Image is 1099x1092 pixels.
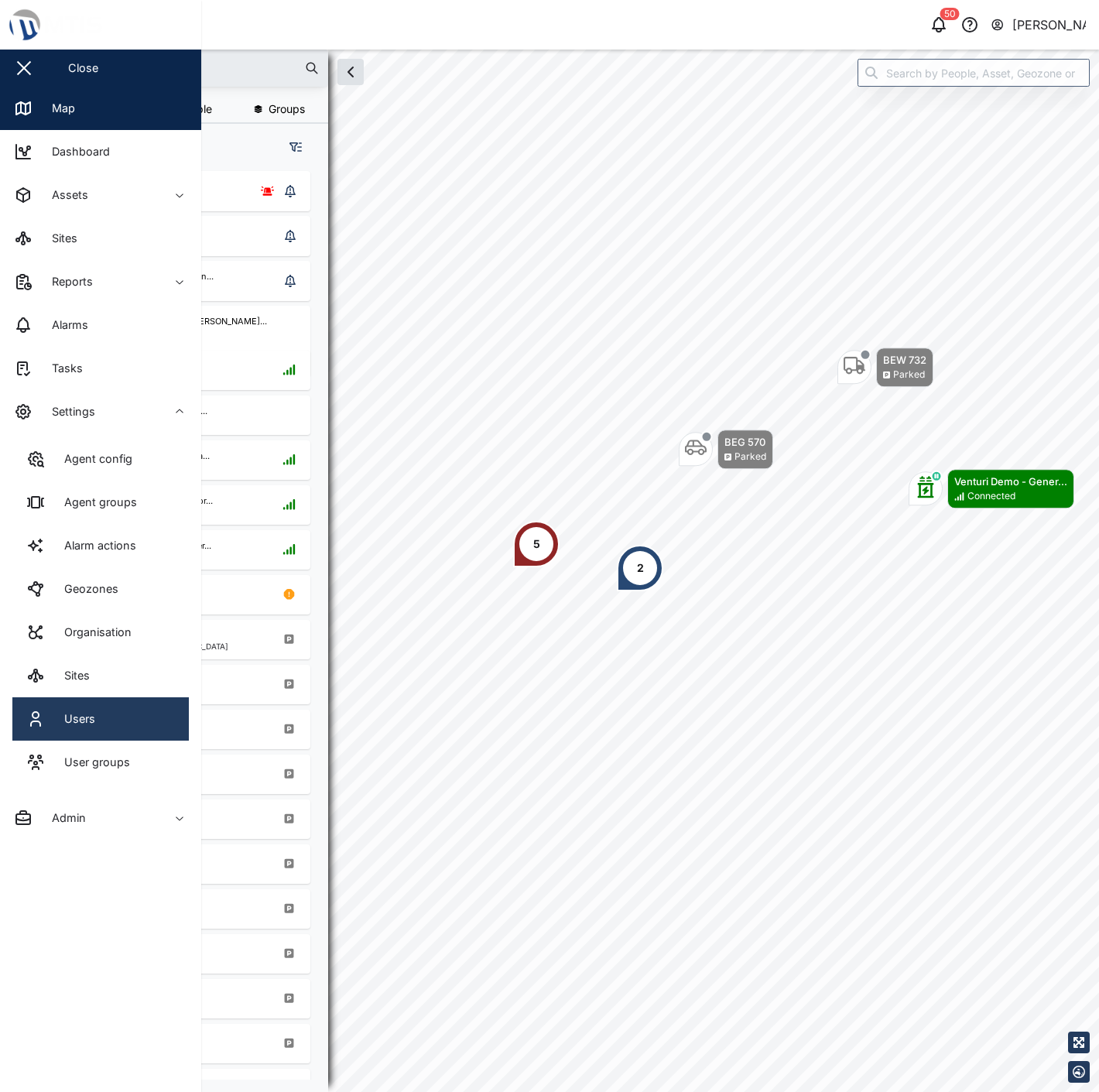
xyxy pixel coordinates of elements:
[40,230,77,247] div: Sites
[40,273,93,290] div: Reports
[909,469,1074,508] div: Map marker
[40,360,83,377] div: Tasks
[679,430,773,469] div: Map marker
[12,654,189,697] a: Sites
[40,187,88,204] div: Assets
[12,611,189,654] a: Organisation
[40,403,95,420] div: Settings
[53,450,132,467] div: Agent config
[53,580,118,597] div: Geozones
[40,143,110,160] div: Dashboard
[990,14,1087,36] button: [PERSON_NAME]
[893,368,925,382] div: Parked
[53,624,132,641] div: Organisation
[12,481,189,524] a: Agent groups
[940,8,960,20] div: 50
[967,489,1015,504] div: Connected
[269,104,305,115] span: Groups
[858,59,1090,87] input: Search by People, Asset, Geozone or Place
[53,537,136,554] div: Alarm actions
[637,560,644,577] div: 2
[837,347,933,387] div: Map marker
[734,450,766,464] div: Parked
[954,474,1067,489] div: Venturi Demo - Gener...
[12,437,189,481] a: Agent config
[68,60,98,77] div: Close
[40,810,86,827] div: Admin
[50,50,1099,1092] canvas: Map
[40,317,88,334] div: Alarms
[12,697,189,741] a: Users
[8,8,209,42] img: Main Logo
[883,352,926,368] div: BEW 732
[12,524,189,567] a: Alarm actions
[53,494,137,511] div: Agent groups
[1012,15,1087,35] div: [PERSON_NAME]
[724,434,766,450] div: BEG 570
[533,536,540,553] div: 5
[40,100,75,117] div: Map
[513,521,560,567] div: Map marker
[53,667,90,684] div: Sites
[53,710,95,727] div: Users
[12,741,189,784] a: User groups
[617,545,663,591] div: Map marker
[12,567,189,611] a: Geozones
[53,754,130,771] div: User groups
